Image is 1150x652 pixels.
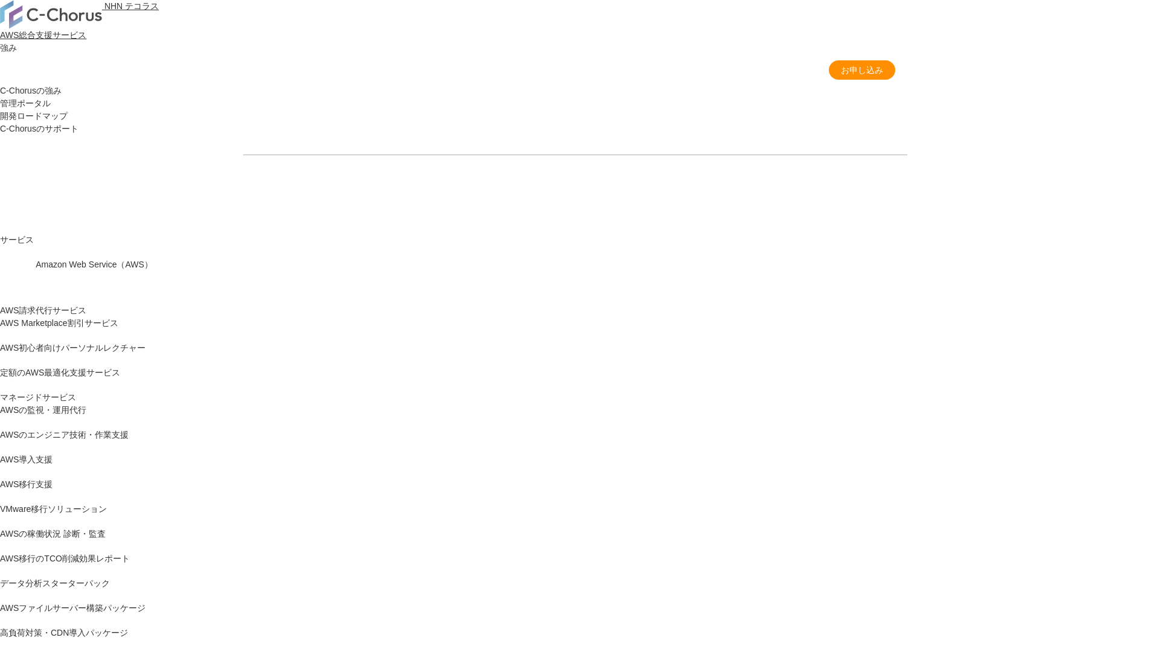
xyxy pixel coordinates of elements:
a: 特長・メリット [597,64,656,77]
a: まずは相談する [581,174,775,203]
a: 請求代行プラン [521,64,580,77]
span: Amazon Web Service（AWS） [36,260,153,269]
a: 資料を請求する [376,174,569,203]
a: 請求代行 導入事例 [673,64,743,77]
span: お申し込み [829,64,895,77]
img: 矢印 [549,187,559,191]
a: お申し込み [829,60,895,80]
a: よくある質問 [760,64,811,77]
img: 矢印 [755,187,764,191]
